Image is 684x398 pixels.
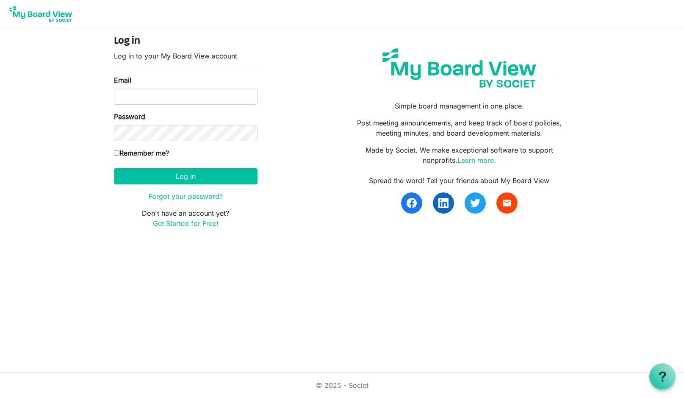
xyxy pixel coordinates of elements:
[114,51,258,61] p: Log in to your My Board View account
[114,208,258,228] p: Don't have an account yet?
[438,198,449,208] img: linkedin.svg
[114,168,258,184] button: Log in
[316,381,368,390] a: © 2025 - Societ
[153,219,219,228] a: Get Started for Free!
[348,145,570,165] p: Made by Societ. We make exceptional software to support nonprofits.
[348,175,570,186] div: Spread the word! Tell your friends about My Board View
[114,111,145,122] label: Password
[114,75,131,85] label: Email
[376,42,543,94] img: my-board-view-societ.svg
[496,192,518,214] a: email
[470,198,480,208] img: twitter.svg
[114,148,169,158] label: Remember me?
[149,192,223,200] a: Forgot your password?
[114,35,258,47] h4: Log in
[7,3,75,25] img: My Board View Logo
[114,150,119,156] input: Remember me?
[348,101,570,111] p: Simple board management in one place.
[457,156,496,164] a: Learn more.
[407,198,417,208] img: facebook.svg
[502,198,512,208] span: email
[348,118,570,138] p: Post meeting announcements, and keep track of board policies, meeting minutes, and board developm...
